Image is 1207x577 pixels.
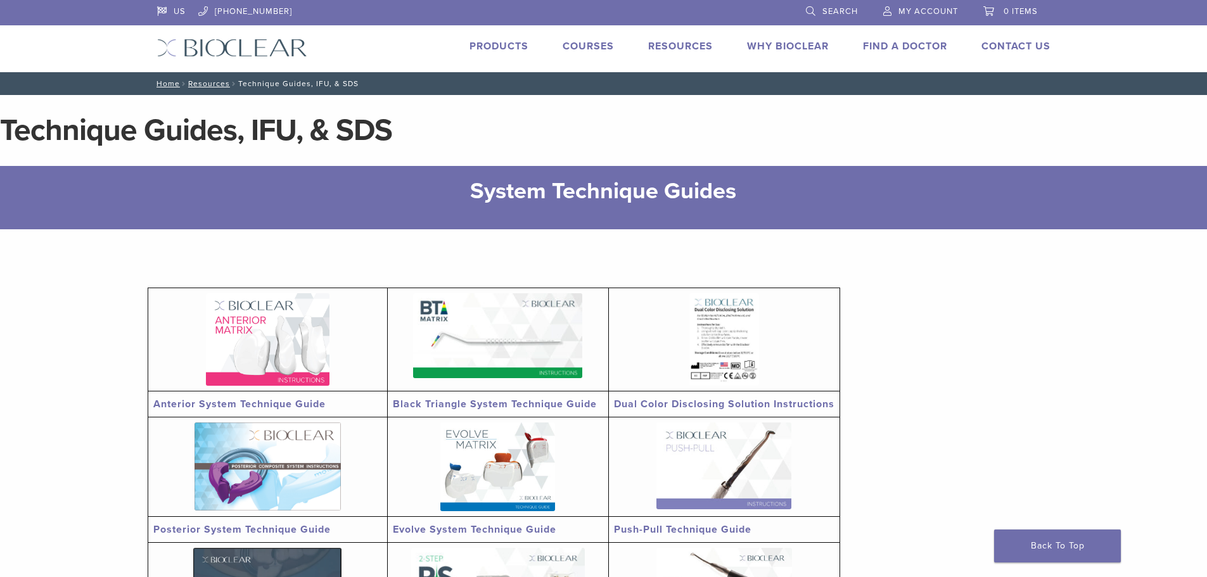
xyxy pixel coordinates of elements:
a: Dual Color Disclosing Solution Instructions [614,398,834,410]
a: Posterior System Technique Guide [153,523,331,536]
span: / [230,80,238,87]
a: Contact Us [981,40,1051,53]
a: Why Bioclear [747,40,829,53]
span: / [180,80,188,87]
a: Evolve System Technique Guide [393,523,556,536]
span: 0 items [1004,6,1038,16]
span: Search [822,6,858,16]
span: My Account [898,6,958,16]
a: Home [153,79,180,88]
a: Products [469,40,528,53]
a: Find A Doctor [863,40,947,53]
img: Bioclear [157,39,307,57]
a: Resources [648,40,713,53]
a: Push-Pull Technique Guide [614,523,751,536]
a: Anterior System Technique Guide [153,398,326,410]
a: Back To Top [994,529,1121,562]
a: Resources [188,79,230,88]
h2: System Technique Guides [211,176,997,206]
a: Black Triangle System Technique Guide [393,398,597,410]
nav: Technique Guides, IFU, & SDS [148,72,1060,95]
a: Courses [563,40,614,53]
